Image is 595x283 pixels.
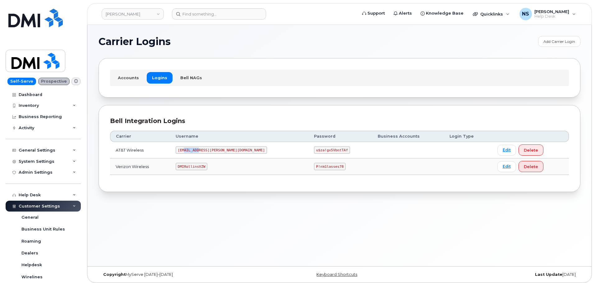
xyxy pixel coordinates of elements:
span: Carrier Logins [99,37,171,46]
th: Carrier [110,131,170,142]
div: Bell Integration Logins [110,116,569,126]
button: Delete [519,161,543,172]
td: AT&T Wireless [110,142,170,158]
td: Verizon Wireless [110,158,170,175]
th: Username [170,131,308,142]
a: Accounts [113,72,144,83]
a: Add Carrier Login [538,36,580,47]
a: Bell NAGs [175,72,207,83]
th: Password [308,131,372,142]
a: Edit [497,145,516,156]
code: DMIRollinsVZW [176,163,207,170]
div: MyServe [DATE]–[DATE] [99,272,259,277]
div: [DATE] [420,272,580,277]
strong: Copyright [103,272,126,277]
a: Edit [497,161,516,172]
th: Business Accounts [372,131,444,142]
code: u$za!gx5VbntTAf [314,146,350,154]
code: [EMAIL_ADDRESS][PERSON_NAME][DOMAIN_NAME] [176,146,267,154]
strong: Last Update [535,272,562,277]
a: Logins [147,72,173,83]
button: Delete [519,144,543,156]
code: P!nkGlasses78 [314,163,346,170]
th: Login Type [444,131,492,142]
span: Delete [524,147,538,153]
span: Delete [524,164,538,170]
a: Keyboard Shortcuts [316,272,357,277]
